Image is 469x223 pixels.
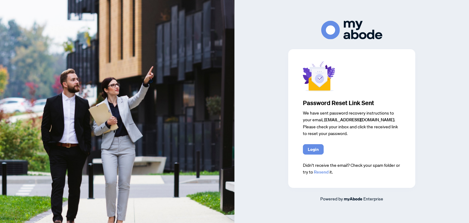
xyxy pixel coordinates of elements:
[344,196,362,202] a: myAbode
[363,196,383,201] span: Enterprise
[314,169,329,176] button: Resend
[303,110,401,137] div: We have sent password recovery instructions to your email, . Please check your inbox and click th...
[303,61,335,91] img: Mail Sent
[324,117,394,122] span: [EMAIL_ADDRESS][DOMAIN_NAME]
[303,99,401,107] h3: Password Reset Link sent
[308,144,319,154] span: Login
[303,162,401,176] div: Didn’t receive the email? Check your spam folder or try to it.
[303,144,324,155] button: Login
[320,196,343,201] span: Powered by
[321,21,382,39] img: ma-logo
